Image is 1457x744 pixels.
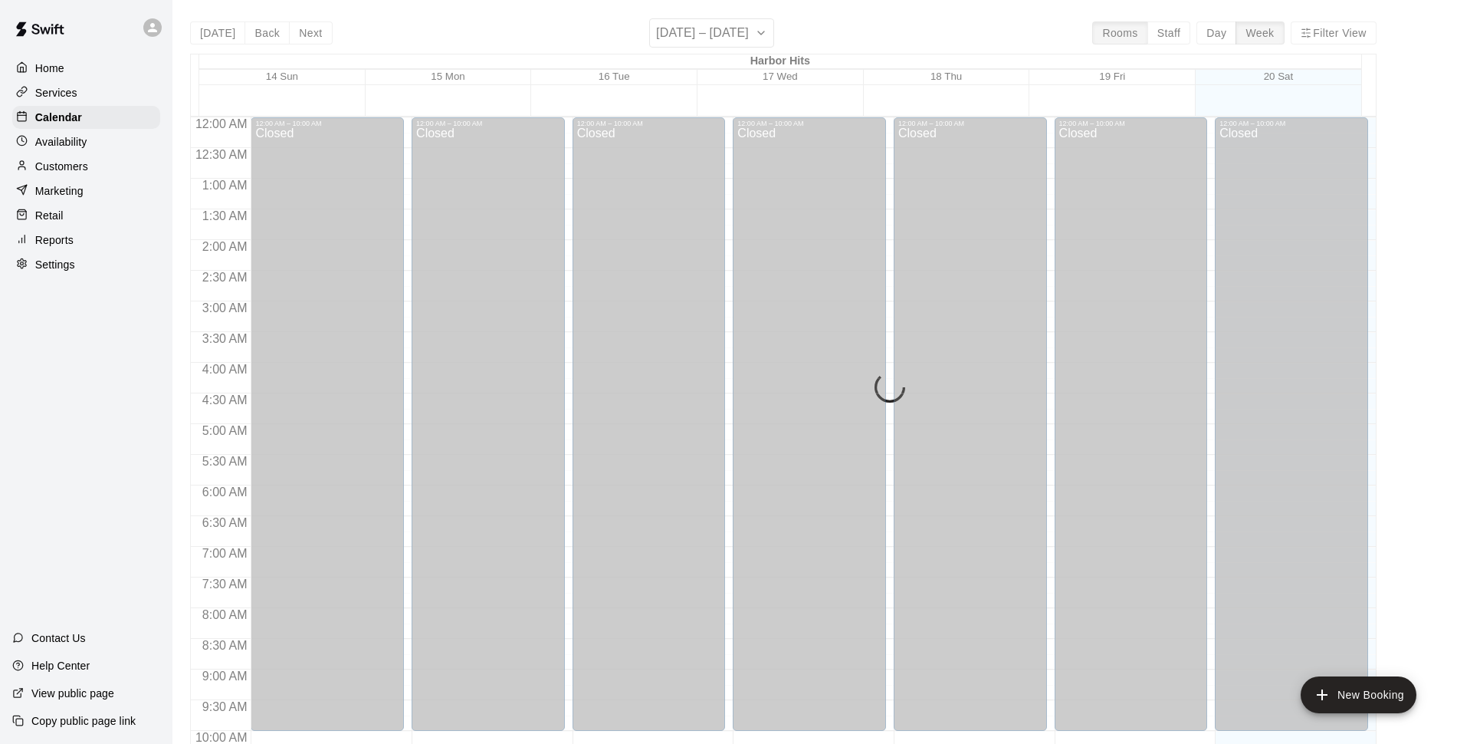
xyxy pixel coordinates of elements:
[266,71,298,82] button: 14 Sun
[737,120,881,127] div: 12:00 AM – 10:00 AM
[894,117,1047,731] div: 12:00 AM – 10:00 AM: Closed
[31,658,90,673] p: Help Center
[898,120,1042,127] div: 12:00 AM – 10:00 AM
[199,179,251,192] span: 1:00 AM
[733,117,886,731] div: 12:00 AM – 10:00 AM: Closed
[31,686,114,701] p: View public page
[930,71,962,82] button: 18 Thu
[35,61,64,76] p: Home
[416,127,560,736] div: Closed
[199,240,251,253] span: 2:00 AM
[255,127,399,736] div: Closed
[35,232,74,248] p: Reports
[31,630,86,646] p: Contact Us
[1219,120,1363,127] div: 12:00 AM – 10:00 AM
[31,713,136,729] p: Copy public page link
[199,547,251,560] span: 7:00 AM
[1219,127,1363,736] div: Closed
[12,130,160,153] a: Availability
[35,134,87,150] p: Availability
[199,424,251,437] span: 5:00 AM
[898,127,1042,736] div: Closed
[12,253,160,276] a: Settings
[577,120,721,127] div: 12:00 AM – 10:00 AM
[763,71,798,82] button: 17 Wed
[1301,677,1416,713] button: add
[199,54,1361,69] div: Harbor Hits
[1055,117,1208,731] div: 12:00 AM – 10:00 AM: Closed
[199,271,251,284] span: 2:30 AM
[199,393,251,407] span: 4:30 AM
[12,57,160,80] a: Home
[199,486,251,499] span: 6:00 AM
[199,301,251,314] span: 3:00 AM
[192,117,251,130] span: 12:00 AM
[1059,127,1203,736] div: Closed
[255,120,399,127] div: 12:00 AM – 10:00 AM
[35,110,82,125] p: Calendar
[12,106,160,129] a: Calendar
[251,117,404,731] div: 12:00 AM – 10:00 AM: Closed
[199,516,251,529] span: 6:30 AM
[412,117,565,731] div: 12:00 AM – 10:00 AM: Closed
[192,731,251,744] span: 10:00 AM
[199,332,251,345] span: 3:30 AM
[1215,117,1368,731] div: 12:00 AM – 10:00 AM: Closed
[12,229,160,252] a: Reports
[199,209,251,222] span: 1:30 AM
[577,127,721,736] div: Closed
[1099,71,1125,82] button: 19 Fri
[416,120,560,127] div: 12:00 AM – 10:00 AM
[12,179,160,202] a: Marketing
[35,257,75,272] p: Settings
[199,363,251,376] span: 4:00 AM
[35,208,64,223] p: Retail
[192,148,251,161] span: 12:30 AM
[199,700,251,713] span: 9:30 AM
[12,81,160,104] a: Services
[737,127,881,736] div: Closed
[1264,71,1294,82] button: 20 Sat
[573,117,726,731] div: 12:00 AM – 10:00 AM: Closed
[12,204,160,227] a: Retail
[1059,120,1203,127] div: 12:00 AM – 10:00 AM
[199,455,251,468] span: 5:30 AM
[199,578,251,591] span: 7:30 AM
[599,71,630,82] button: 16 Tue
[199,608,251,621] span: 8:00 AM
[199,639,251,652] span: 8:30 AM
[199,670,251,683] span: 9:00 AM
[35,85,77,100] p: Services
[12,155,160,178] a: Customers
[431,71,464,82] button: 15 Mon
[35,159,88,174] p: Customers
[35,183,84,199] p: Marketing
